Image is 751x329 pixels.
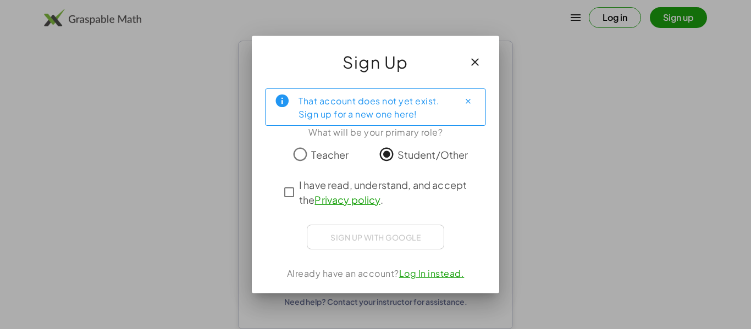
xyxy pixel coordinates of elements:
[343,49,408,75] span: Sign Up
[265,126,486,139] div: What will be your primary role?
[397,147,468,162] span: Student/Other
[265,267,486,280] div: Already have an account?
[311,147,349,162] span: Teacher
[399,267,465,279] a: Log In instead.
[299,93,450,121] div: That account does not yet exist. Sign up for a new one here!
[459,92,477,110] button: Close
[299,177,472,207] span: I have read, understand, and accept the .
[314,193,380,206] a: Privacy policy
